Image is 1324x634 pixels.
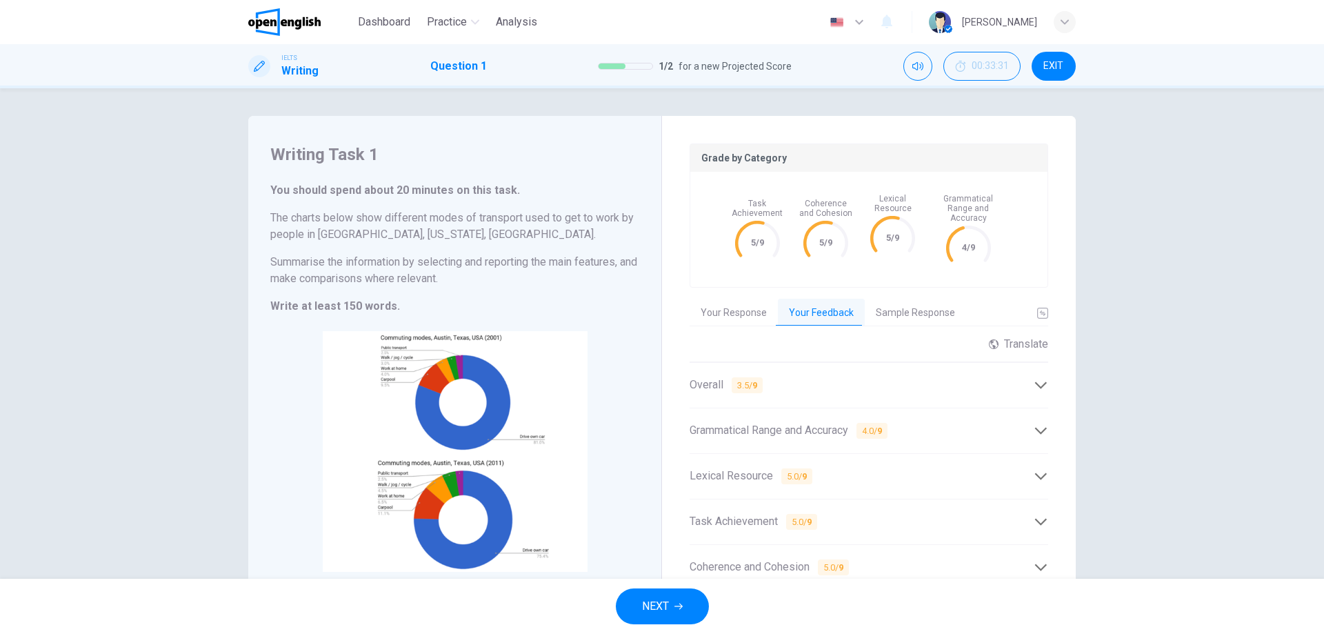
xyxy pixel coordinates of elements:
span: Coherence and Cohesion [690,559,849,576]
span: for a new Projected Score [679,58,792,75]
span: Dashboard [358,14,410,30]
text: 5/9 [751,237,764,248]
img: en [828,17,845,28]
button: Your Response [690,299,778,328]
b: 9 [802,471,807,482]
span: NEXT [642,597,669,616]
button: Dashboard [352,10,416,34]
div: [PERSON_NAME] [962,14,1037,30]
span: IELTS [281,53,297,63]
div: Coherence and Cohesion 5.0/9 [690,551,1048,584]
b: 9 [807,517,812,527]
p: Grade by Category [701,152,1036,164]
span: 1 / 2 [659,58,673,75]
span: Grammatical Range and Accuracy [690,422,887,439]
span: 00:33:31 [972,61,1009,72]
div: Task Achievement 5.0/9 [690,505,1048,539]
span: Practice [427,14,467,30]
text: 5/9 [819,237,832,248]
button: Your Feedback [778,299,865,328]
div: Mute [903,52,932,81]
a: OpenEnglish logo [248,8,352,36]
h4: Writing Task 1 [270,143,639,166]
h1: Writing [281,63,319,79]
span: 5.0 / [781,468,812,484]
h1: Question 1 [430,58,487,75]
span: Analysis [496,14,537,30]
div: Lexical Resource 5.0/9 [690,459,1048,493]
div: basic tabs example [690,299,1048,328]
span: Lexical Resource [690,468,812,485]
span: EXIT [1043,61,1063,72]
h6: The charts below show different modes of transport used to get to work by people in [GEOGRAPHIC_D... [270,210,639,243]
h6: You should spend about 20 minutes on this task. [270,182,639,199]
text: 4/9 [962,242,975,252]
strong: Write at least 150 words. [270,299,400,313]
span: 5.0 / [786,514,817,530]
div: Overall 3.5/9 [690,368,1048,402]
span: 5.0 / [818,559,849,575]
b: 9 [752,380,757,390]
div: Translate [989,337,1048,350]
b: 9 [877,426,882,436]
h6: Summarise the information by selecting and reporting the main features, and make comparisons wher... [270,254,639,287]
div: Grammatical Range and Accuracy 4.0/9 [690,414,1048,448]
span: 3.5 / [732,377,763,393]
span: Lexical Resource [870,194,915,213]
b: 9 [839,562,843,573]
button: EXIT [1032,52,1076,81]
span: Grammatical Range and Accuracy [932,194,1005,223]
button: Practice [421,10,485,34]
img: Profile picture [929,11,951,33]
button: Analysis [490,10,543,34]
button: Sample Response [865,299,966,328]
span: Task Achievement [732,199,783,218]
div: Hide [943,52,1021,81]
span: Coherence and Cohesion [798,199,854,218]
img: OpenEnglish logo [248,8,321,36]
text: 5/9 [886,232,899,243]
span: Overall [690,377,763,394]
button: NEXT [616,588,709,624]
span: 4.0 / [856,423,887,439]
button: 00:33:31 [943,52,1021,81]
span: Task Achievement [690,513,817,531]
